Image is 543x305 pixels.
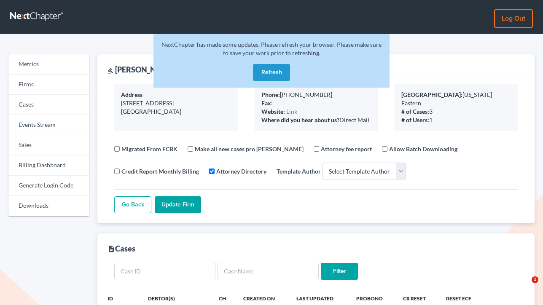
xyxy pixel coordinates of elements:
iframe: Intercom live chat [514,276,535,297]
div: Direct Mail [261,116,371,124]
a: Go Back [114,196,151,213]
div: [GEOGRAPHIC_DATA] [121,107,231,116]
b: Fax: [261,99,273,107]
a: Events Stream [8,115,89,135]
label: Allow Batch Downloading [389,144,457,153]
label: Attorney fee report [321,144,372,153]
b: Website: [261,108,285,115]
div: Cases [108,243,135,254]
b: Where did you hear about us? [261,116,339,123]
b: # of Cases: [401,108,429,115]
a: Link [286,108,297,115]
div: [PHONE_NUMBER] [261,91,371,99]
span: 1 [532,276,538,283]
i: description [108,245,115,253]
input: Case Name [218,263,319,280]
input: Filter [321,263,358,280]
a: Billing Dashboard [8,155,89,176]
b: [GEOGRAPHIC_DATA]: [401,91,462,98]
input: Case ID [114,263,215,280]
span: NextChapter has made some updates. Please refresh your browser. Please make sure to save your wor... [161,41,382,56]
a: Firms [8,75,89,95]
a: Cases [8,95,89,115]
label: Make all new cases pro [PERSON_NAME] [195,144,304,153]
a: Log out [494,9,533,28]
b: Address [121,91,142,98]
div: [STREET_ADDRESS] [121,99,231,107]
a: Downloads [8,196,89,216]
div: 1 [401,116,511,124]
div: 3 [401,107,511,116]
label: Attorney Directory [216,167,266,176]
b: Phone: [261,91,280,98]
a: Metrics [8,54,89,75]
b: # of Users: [401,116,429,123]
a: Sales [8,135,89,155]
input: Update Firm [155,196,201,213]
button: Refresh [253,64,290,81]
label: Template Author [277,167,321,176]
label: Migrated From FCBK [121,144,177,153]
label: Credit Report Monthly Billing [121,167,199,176]
div: [US_STATE] - Eastern [401,91,511,107]
a: Generate Login Code [8,176,89,196]
i: gavel [108,68,113,74]
div: [PERSON_NAME] Esq. [108,64,190,75]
